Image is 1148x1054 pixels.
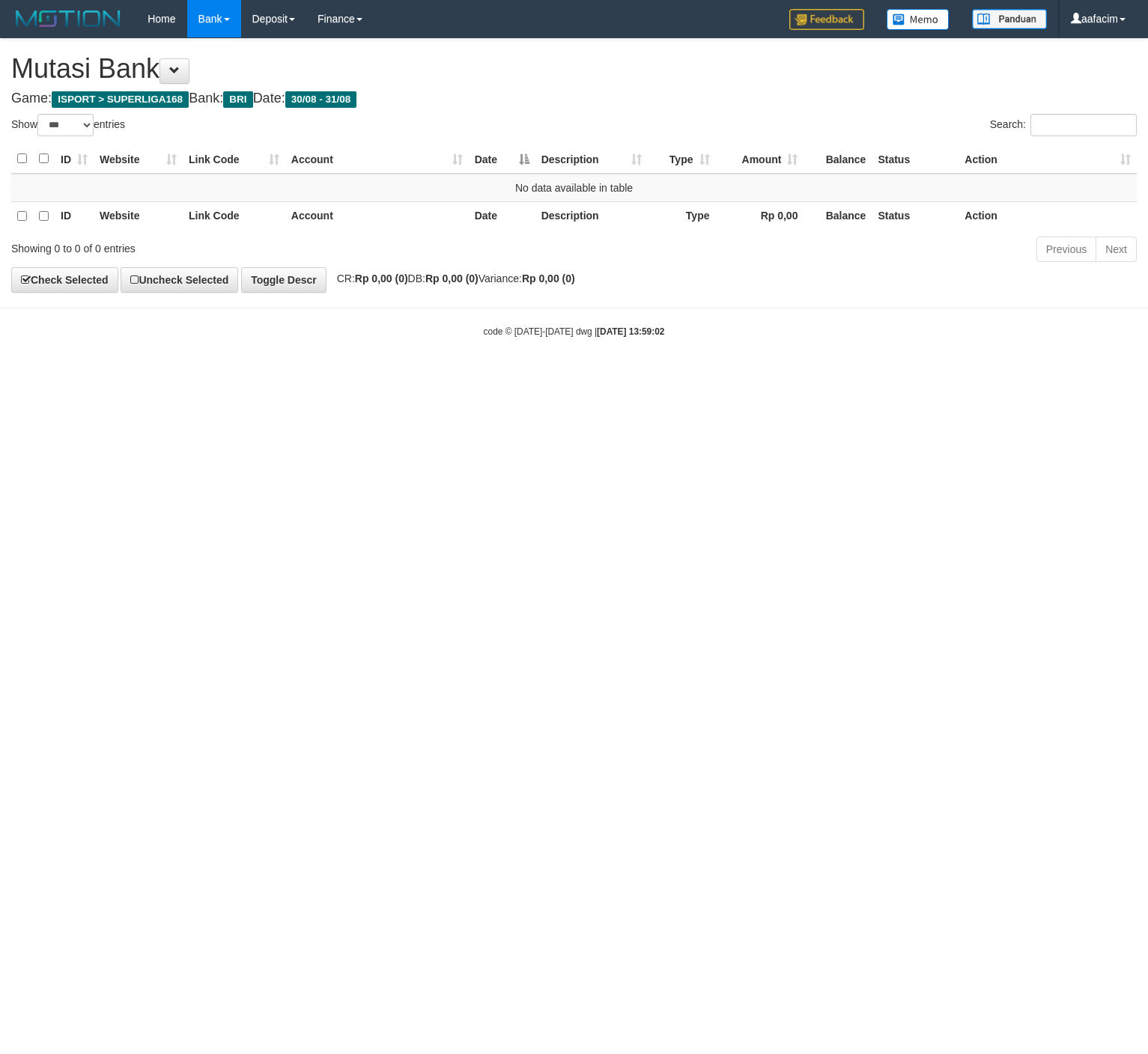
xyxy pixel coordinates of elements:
[425,272,479,284] strong: Rp 0,00 (0)
[872,201,959,231] th: Status
[535,201,648,231] th: Description
[55,201,94,231] th: ID
[1036,237,1096,262] a: Previous
[11,7,125,30] img: MOTION_logo.png
[484,326,665,337] small: code © [DATE]-[DATE] dwg |
[11,235,467,256] div: Showing 0 to 0 of 0 entries
[11,54,1137,84] h1: Mutasi Bank
[1030,114,1137,136] input: Search:
[648,201,716,231] th: Type
[94,144,183,174] th: Website: activate to sort column ascending
[469,144,535,174] th: Date: activate to sort column descending
[469,201,535,231] th: Date
[11,114,125,136] label: Show entries
[887,9,950,30] img: Button%20Memo.svg
[37,114,94,136] select: Showentries
[535,144,648,174] th: Description: activate to sort column ascending
[183,144,285,174] th: Link Code: activate to sort column ascending
[329,272,575,284] span: CR: DB: Variance:
[716,201,804,231] th: Rp 0,00
[241,267,327,293] a: Toggle Descr
[94,201,183,231] th: Website
[648,144,716,174] th: Type: activate to sort column ascending
[959,144,1137,174] th: Action: activate to sort column ascending
[1096,237,1137,262] a: Next
[804,201,872,231] th: Balance
[990,114,1137,136] label: Search:
[183,201,285,231] th: Link Code
[121,267,238,293] a: Uncheck Selected
[285,144,469,174] th: Account: activate to sort column ascending
[11,174,1137,202] td: No data available in table
[597,326,664,337] strong: [DATE] 13:59:02
[55,144,94,174] th: ID: activate to sort column ascending
[972,9,1047,29] img: panduan.png
[872,144,959,174] th: Status
[285,201,469,231] th: Account
[716,144,804,174] th: Amount: activate to sort column ascending
[52,91,189,108] span: ISPORT > SUPERLIGA168
[804,144,872,174] th: Balance
[11,267,118,293] a: Check Selected
[355,272,408,284] strong: Rp 0,00 (0)
[789,9,864,30] img: Feedback.jpg
[223,91,252,108] span: BRI
[285,91,357,108] span: 30/08 - 31/08
[11,91,1137,106] h4: Game: Bank: Date:
[959,201,1137,231] th: Action
[522,272,575,284] strong: Rp 0,00 (0)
